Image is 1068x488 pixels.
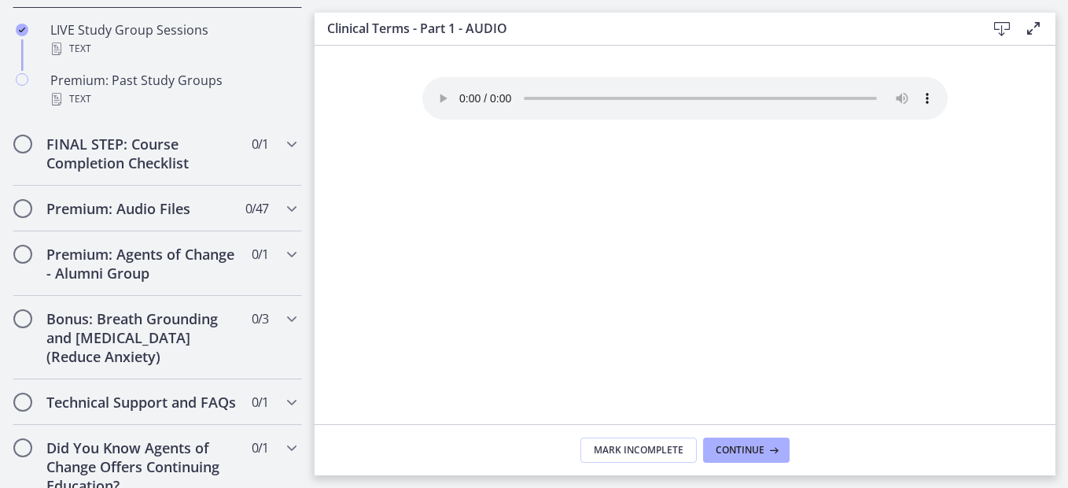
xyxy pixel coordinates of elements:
h2: Premium: Agents of Change - Alumni Group [46,245,238,283]
span: 0 / 1 [252,393,268,412]
h2: Bonus: Breath Grounding and [MEDICAL_DATA] (Reduce Anxiety) [46,309,238,366]
div: Text [50,39,296,58]
div: Premium: Past Study Groups [50,71,296,109]
button: Mark Incomplete [580,438,697,463]
h2: FINAL STEP: Course Completion Checklist [46,135,238,172]
span: 0 / 1 [252,135,268,153]
h2: Technical Support and FAQs [46,393,238,412]
div: LIVE Study Group Sessions [50,20,296,58]
i: Completed [16,24,28,36]
h3: Clinical Terms - Part 1 - AUDIO [327,19,961,38]
button: Continue [703,438,790,463]
span: 0 / 47 [245,199,268,218]
span: 0 / 1 [252,245,268,264]
div: Text [50,90,296,109]
span: 0 / 1 [252,438,268,457]
span: 0 / 3 [252,309,268,328]
span: Continue [716,444,764,457]
h2: Premium: Audio Files [46,199,238,218]
span: Mark Incomplete [594,444,683,457]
